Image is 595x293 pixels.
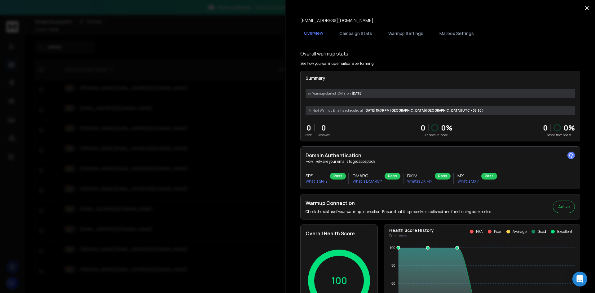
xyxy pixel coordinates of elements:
h3: DKIM [407,173,432,179]
p: 0 [317,123,330,133]
p: Saved from Spam [543,133,575,137]
p: See how you warmup emails are performing [300,61,374,66]
div: Open Intercom Messenger [572,272,587,286]
p: How likely are your emails to get accepted? [306,159,575,164]
div: [DATE] 15:39 PM [GEOGRAPHIC_DATA]/[GEOGRAPHIC_DATA] (UTC +05:30 ) [306,106,575,115]
tspan: 100 [390,246,395,250]
p: Poor [494,229,501,234]
p: What is MX ? [457,179,479,184]
button: Mailbox Settings [436,27,478,40]
p: What is SPF ? [306,179,328,184]
p: Check the status of your warmup connection. Ensure that it is properly established and functionin... [306,209,492,214]
span: Next Warmup Email is scheduled at [312,108,363,113]
p: Past 1 week [389,233,434,238]
h3: SPF [306,173,328,179]
p: Summary [306,75,575,81]
h3: MX [457,173,479,179]
p: Average [513,229,527,234]
button: Overview [300,26,327,41]
span: Warmup started [DATE] on [312,91,350,96]
div: Pass [435,173,451,180]
p: 0 % [441,123,452,133]
h2: Overall Health Score [306,230,372,237]
p: Health Score History [389,227,434,233]
div: [DATE] [306,89,575,98]
div: Pass [330,173,346,180]
h1: Overall warmup stats [300,50,348,57]
p: Excellent [557,229,572,234]
tspan: 60 [391,282,395,285]
button: Campaign Stats [336,27,376,40]
h2: Warmup Connection [306,199,492,207]
p: What is DKIM ? [407,179,432,184]
p: 100 [331,275,347,286]
h2: Domain Authentication [306,152,575,159]
p: Good [538,229,546,234]
strong: 0 [543,122,548,133]
button: Active [553,201,575,213]
p: 0 % [563,123,575,133]
p: 0 [306,123,312,133]
h3: DMARC [353,173,382,179]
tspan: 80 [391,264,395,267]
div: Pass [481,173,497,180]
p: Landed in Inbox [421,133,452,137]
button: Warmup Settings [385,27,427,40]
div: Pass [385,173,400,180]
p: 0 [421,123,425,133]
p: Received [317,133,330,137]
p: [EMAIL_ADDRESS][DOMAIN_NAME] [300,17,373,24]
p: What is DMARC ? [353,179,382,184]
p: N/A [476,229,483,234]
p: Sent [306,133,312,137]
